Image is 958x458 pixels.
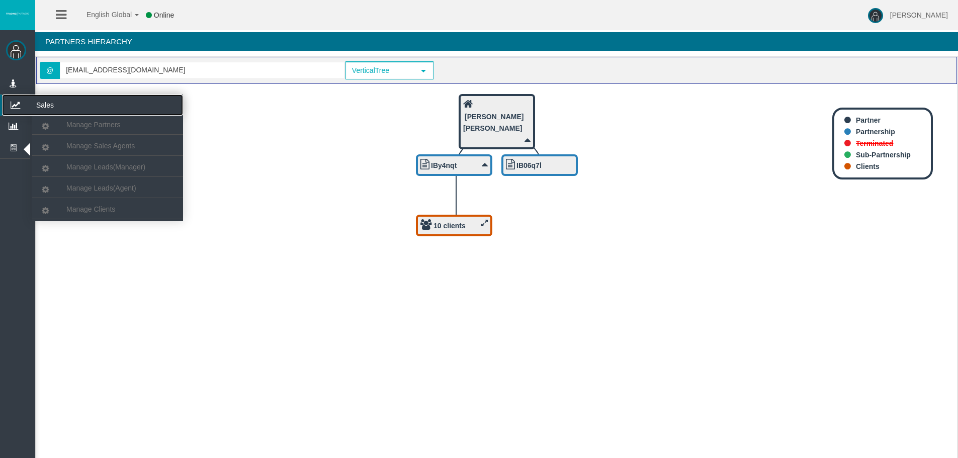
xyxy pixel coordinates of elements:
[856,162,880,170] b: Clients
[856,128,895,136] b: Partnership
[66,121,120,129] span: Manage Partners
[40,62,60,79] span: @
[431,161,457,169] b: IBy4nqt
[516,161,542,169] b: IB06q7l
[32,137,183,155] a: Manage Sales Agents
[32,179,183,197] a: Manage Leads(Agent)
[35,32,958,51] h4: Partners Hierarchy
[890,11,948,19] span: [PERSON_NAME]
[5,12,30,16] img: logo.svg
[433,222,466,230] b: 10 clients
[32,200,183,218] a: Manage Clients
[856,116,881,124] b: Partner
[463,113,524,132] b: [PERSON_NAME] [PERSON_NAME]
[856,151,911,159] b: Sub-Partnership
[73,11,132,19] span: English Global
[66,205,115,213] span: Manage Clients
[66,184,136,192] span: Manage Leads(Agent)
[856,139,893,147] b: Terminated
[346,63,415,78] span: VerticalTree
[60,62,344,78] input: Search partner...
[32,158,183,176] a: Manage Leads(Manager)
[66,142,135,150] span: Manage Sales Agents
[868,8,883,23] img: user-image
[154,11,174,19] span: Online
[2,95,183,116] a: Sales
[29,95,127,116] span: Sales
[66,163,145,171] span: Manage Leads(Manager)
[419,67,427,75] span: select
[32,116,183,134] a: Manage Partners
